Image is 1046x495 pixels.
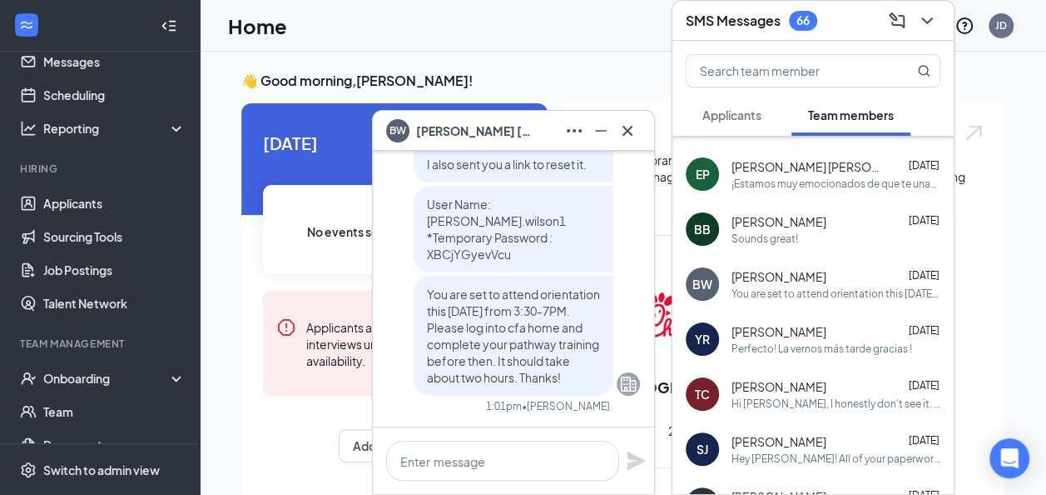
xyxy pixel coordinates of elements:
div: Hi [PERSON_NAME], I honestly don't see it. Can you send it to me through [GEOGRAPHIC_DATA]? [731,397,940,411]
div: BB [694,221,711,237]
span: [DATE] [909,214,939,227]
h3: 👋 Good morning, [PERSON_NAME] ! [241,72,1004,90]
span: [DATE] [909,324,939,337]
div: 66 [796,13,810,27]
a: Job Postings [43,253,186,287]
svg: WorkstreamLogo [18,17,35,33]
div: BW [692,276,712,292]
svg: Analysis [20,120,37,137]
div: TC [695,386,710,402]
div: Perfecto! La vernos más tarde gracias ! [731,342,912,356]
div: You are set to attend orientation this [DATE] from 3:30-7PM. Please log into cfa home and complet... [731,287,940,301]
div: Hiring [20,162,182,176]
div: Onboarding [43,370,171,387]
svg: Plane [626,451,646,471]
span: • [PERSON_NAME] [522,399,610,413]
button: Add availability [339,429,450,462]
span: [DATE] [909,269,939,282]
span: You are set to attend orientation this [DATE] from 3:30-7PM. Please log into cfa home and complet... [427,287,600,385]
input: Search team member [687,55,884,87]
span: No events scheduled for [DATE] . [307,222,483,241]
a: Messages [43,45,186,78]
svg: Company [618,374,638,394]
div: JD [995,18,1007,32]
span: User Name: [PERSON_NAME].wilson1 *Temporary Password : XBCjYGyevVcu [427,197,566,262]
button: ChevronDown [914,7,940,34]
button: Ellipses [561,117,587,144]
div: SJ [697,441,708,457]
a: Documents [43,428,186,462]
div: Applicants are unable to schedule interviews until you set up your availability. [306,317,513,369]
span: [PERSON_NAME] [731,323,826,340]
svg: MagnifyingGlass [917,64,930,77]
div: Team Management [20,337,182,351]
h3: SMS Messages [686,12,781,30]
a: Sourcing Tools [43,220,186,253]
div: YR [695,331,710,347]
svg: Ellipses [564,121,584,141]
svg: Collapse [161,17,177,34]
button: ComposeMessage [884,7,910,34]
button: Minimize [587,117,614,144]
svg: Minimize [591,121,611,141]
span: [PERSON_NAME] [731,268,826,285]
span: [PERSON_NAME] [731,378,826,395]
button: Cross [614,117,641,144]
div: Open Intercom Messenger [989,438,1029,478]
a: Talent Network [43,287,186,320]
svg: QuestionInfo [954,16,974,36]
svg: Error [276,317,296,337]
div: Switch to admin view [43,462,160,478]
div: EP [696,166,710,182]
div: 1:01pm [486,399,522,413]
a: Scheduling [43,78,186,112]
span: [PERSON_NAME] [PERSON_NAME] [416,122,533,140]
span: Team members [808,107,894,122]
span: [PERSON_NAME] [PERSON_NAME] [731,158,881,175]
svg: ChevronDown [917,11,937,31]
svg: Cross [617,121,637,141]
span: [DATE] [909,379,939,392]
span: [PERSON_NAME] [731,213,826,230]
span: [PERSON_NAME] [731,433,826,450]
a: Applicants [43,187,186,220]
span: [DATE] [909,159,939,172]
div: Sounds great! [731,232,798,246]
svg: UserCheck [20,370,37,387]
div: Hey [PERSON_NAME]! All of your paperwork came through so just bring either a passport or a driver... [731,452,940,466]
h1: Home [228,12,287,40]
span: 2 locations [668,422,726,440]
svg: Settings [20,462,37,478]
span: Applicants [702,107,761,122]
div: Reporting [43,120,186,137]
span: [DATE] [263,130,526,156]
a: Team [43,395,186,428]
svg: ComposeMessage [887,11,907,31]
div: ¡Estamos muy emocionados de que te unas al equipo de Shawnee Mission [DEMOGRAPHIC_DATA]-fil-A! ¿C... [731,177,940,191]
img: open.6027fd2a22e1237b5b06.svg [963,123,984,142]
span: [DATE] [909,434,939,447]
